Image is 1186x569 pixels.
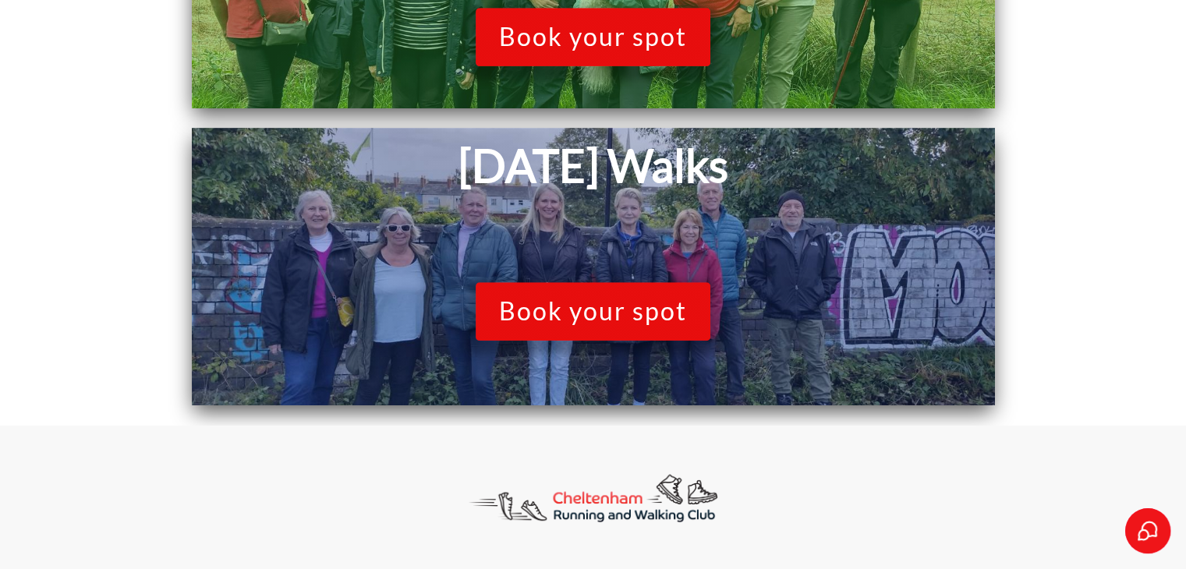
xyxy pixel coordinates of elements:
span: Book your spot [499,22,687,51]
a: Book your spot [476,282,710,340]
h1: [DATE] Walks [200,136,987,194]
a: Book your spot [476,8,710,65]
span: Book your spot [499,296,687,326]
img: Cheltenham Running Club [448,457,738,539]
